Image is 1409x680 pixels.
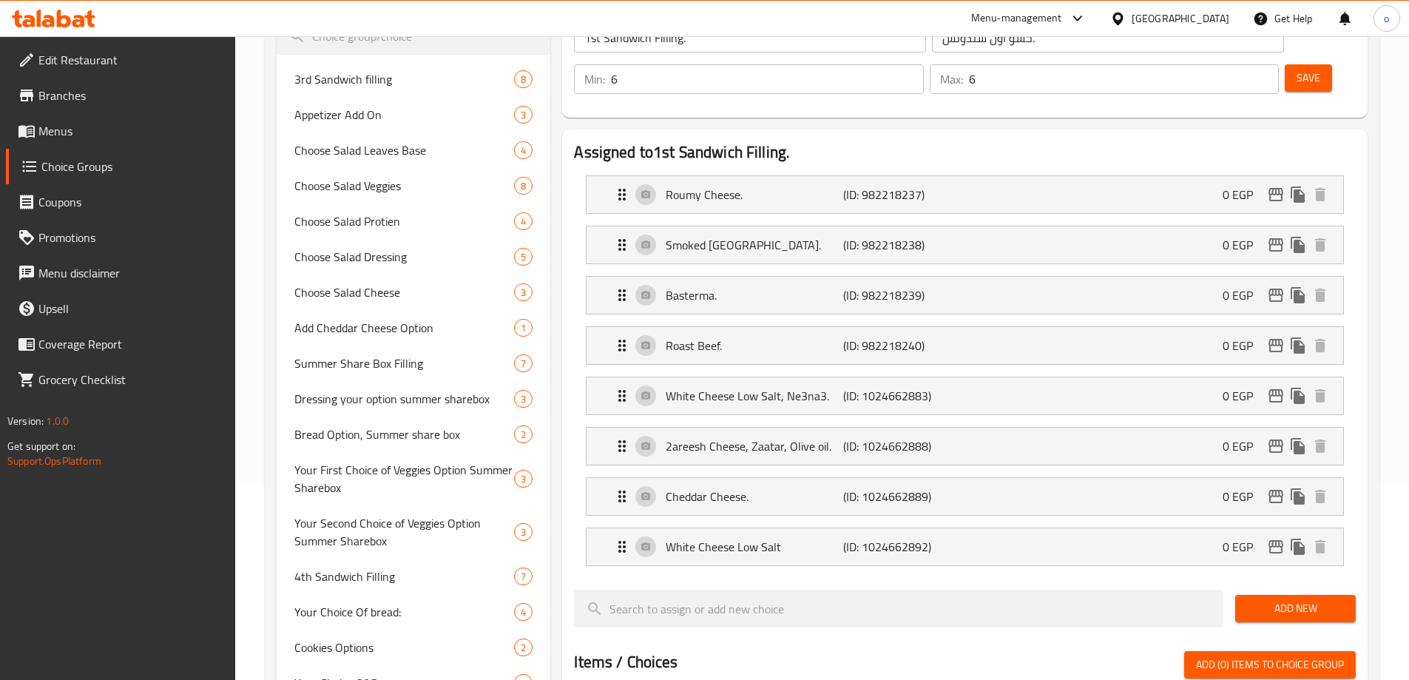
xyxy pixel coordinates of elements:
span: Menus [38,122,223,140]
div: Choices [514,141,533,159]
div: Choose Salad Cheese3 [277,275,551,310]
li: Expand [574,320,1356,371]
a: Choice Groups [6,149,235,184]
li: Expand [574,421,1356,471]
span: Save [1297,69,1320,87]
p: Min: [584,70,605,88]
h2: Items / Choices [574,651,678,673]
div: Expand [587,377,1343,414]
div: Bread Option, Summer share box2 [277,417,551,452]
button: duplicate [1287,385,1309,407]
span: Upsell [38,300,223,317]
span: Edit Restaurant [38,51,223,69]
div: Your Second Choice of Veggies Option Summer Sharebox3 [277,505,551,559]
span: 3 [515,525,532,539]
span: Your Second Choice of Veggies Option Summer Sharebox [294,514,515,550]
span: 4 [515,144,532,158]
p: (ID: 1024662892) [843,538,962,556]
a: Support.OpsPlatform [7,451,101,471]
span: Appetizer Add On [294,106,515,124]
div: Your First Choice of Veggies Option Summer Sharebox3 [277,452,551,505]
button: delete [1309,184,1331,206]
div: 4th Sandwich Filling7 [277,559,551,594]
div: Choices [514,177,533,195]
a: Coupons [6,184,235,220]
button: edit [1265,234,1287,256]
button: delete [1309,536,1331,558]
span: 7 [515,357,532,371]
div: Choose Salad Protien4 [277,203,551,239]
span: Choose Salad Dressing [294,248,515,266]
p: (ID: 1024662889) [843,488,962,505]
span: 3 [515,472,532,486]
div: Choose Salad Veggies8 [277,168,551,203]
span: Add Cheddar Cheese Option [294,319,515,337]
span: 4 [515,215,532,229]
span: Choice Groups [41,158,223,175]
div: Menu-management [971,10,1062,27]
span: Promotions [38,229,223,246]
p: 0 EGP [1223,337,1265,354]
span: Coupons [38,193,223,211]
span: Your First Choice of Veggies Option Summer Sharebox [294,461,515,496]
div: Choices [514,106,533,124]
p: White Cheese Low Salt, Ne3na3. [666,387,842,405]
button: edit [1265,334,1287,357]
span: Add (0) items to choice group [1196,656,1344,674]
span: 2 [515,641,532,655]
button: edit [1265,536,1287,558]
button: delete [1309,385,1331,407]
div: Choices [514,470,533,488]
span: Choose Salad Veggies [294,177,515,195]
button: delete [1309,435,1331,457]
span: 1.0.0 [46,411,69,431]
button: duplicate [1287,284,1309,306]
div: [GEOGRAPHIC_DATA] [1132,10,1229,27]
button: duplicate [1287,234,1309,256]
div: Expand [587,226,1343,263]
p: Roumy Cheese. [666,186,842,203]
div: Dressing your option summer sharebox3 [277,381,551,417]
button: delete [1309,334,1331,357]
input: search [574,590,1223,627]
div: Cookies Options2 [277,630,551,665]
button: delete [1309,284,1331,306]
p: 0 EGP [1223,437,1265,455]
p: (ID: 982218238) [843,236,962,254]
p: 2areesh Cheese, Zaatar, Olive oil. [666,437,842,455]
a: Upsell [6,291,235,326]
div: Appetizer Add On3 [277,97,551,132]
p: 0 EGP [1223,186,1265,203]
p: (ID: 1024662883) [843,387,962,405]
span: Branches [38,87,223,104]
span: Cookies Options [294,639,515,656]
p: (ID: 1024662888) [843,437,962,455]
p: 0 EGP [1223,488,1265,505]
span: 2 [515,428,532,442]
p: Basterma. [666,286,842,304]
a: Menus [6,113,235,149]
a: Branches [6,78,235,113]
button: duplicate [1287,485,1309,508]
p: 0 EGP [1223,236,1265,254]
h2: Assigned to 1st Sandwich Filling. [574,141,1356,164]
button: delete [1309,234,1331,256]
span: 4 [515,605,532,619]
div: 3rd Sandwich filling8 [277,61,551,97]
div: Choices [514,212,533,230]
a: Grocery Checklist [6,362,235,397]
a: Edit Restaurant [6,42,235,78]
div: Expand [587,478,1343,515]
span: 3 [515,286,532,300]
li: Expand [574,471,1356,522]
span: 3 [515,108,532,122]
a: Menu disclaimer [6,255,235,291]
span: Dressing your option summer sharebox [294,390,515,408]
span: o [1384,10,1389,27]
div: Choices [514,568,533,585]
div: Choices [514,70,533,88]
li: Expand [574,270,1356,320]
div: Summer Share Box Filling7 [277,346,551,381]
p: Roast Beef. [666,337,842,354]
div: Expand [587,277,1343,314]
